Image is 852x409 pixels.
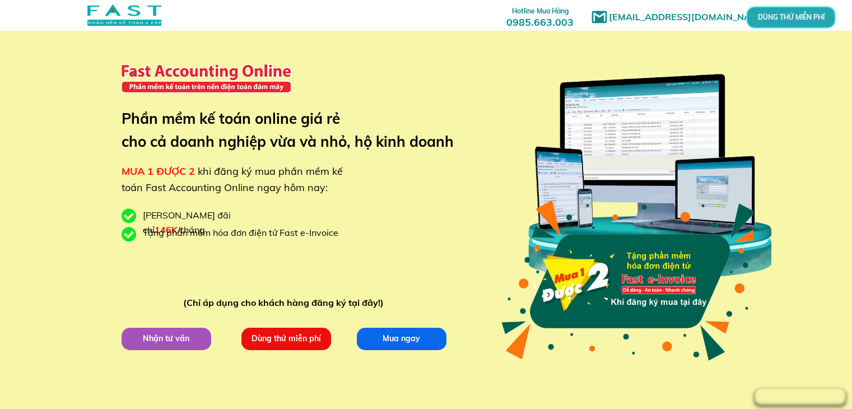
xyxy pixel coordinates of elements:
h3: Phần mềm kế toán online giá rẻ cho cả doanh nghiệp vừa và nhỏ, hộ kinh doanh [122,107,471,154]
div: [PERSON_NAME] đãi chỉ /tháng [143,208,288,237]
p: DÙNG THỬ MIỄN PHÍ [777,14,804,20]
span: MUA 1 ĐƯỢC 2 [122,165,195,178]
h1: [EMAIL_ADDRESS][DOMAIN_NAME] [609,10,774,25]
p: Dùng thử miễn phí [241,327,330,350]
h3: 0985.663.003 [494,4,586,28]
span: Hotline Mua Hàng [512,7,569,15]
div: Tặng phần mềm hóa đơn điện tử Fast e-Invoice [143,226,347,240]
p: Mua ngay [356,327,446,350]
div: (Chỉ áp dụng cho khách hàng đăng ký tại đây!) [183,296,389,310]
span: khi đăng ký mua phần mềm kế toán Fast Accounting Online ngay hôm nay: [122,165,343,194]
p: Nhận tư vấn [121,327,211,350]
span: 146K [155,224,178,235]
